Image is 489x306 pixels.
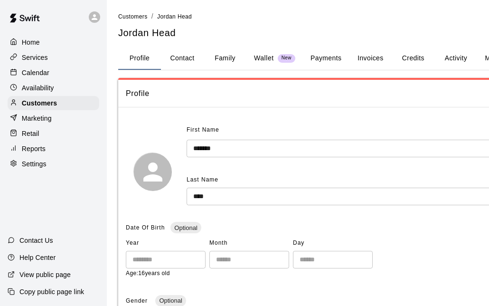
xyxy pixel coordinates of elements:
[22,98,57,108] p: Customers
[303,47,349,70] button: Payments
[118,12,148,20] a: Customers
[187,123,219,138] span: First Name
[126,224,165,231] span: Date Of Birth
[392,47,434,70] button: Credits
[8,50,99,65] a: Services
[204,47,246,70] button: Family
[254,53,274,63] p: Wallet
[293,236,373,251] span: Day
[126,297,150,304] span: Gender
[8,157,99,171] a: Settings
[22,68,49,77] p: Calendar
[170,224,201,231] span: Optional
[19,253,56,262] p: Help Center
[126,270,170,277] span: Age: 16 years old
[278,55,295,61] span: New
[187,176,218,183] span: Last Name
[349,47,392,70] button: Invoices
[161,47,204,70] button: Contact
[8,142,99,156] a: Reports
[8,66,99,80] a: Calendar
[19,236,53,245] p: Contact Us
[8,111,99,125] a: Marketing
[126,236,206,251] span: Year
[22,159,47,169] p: Settings
[8,126,99,141] a: Retail
[22,53,48,62] p: Services
[151,11,153,21] li: /
[22,83,54,93] p: Availability
[118,13,148,20] span: Customers
[19,270,71,279] p: View public page
[8,81,99,95] a: Availability
[8,35,99,49] a: Home
[22,129,39,138] p: Retail
[209,236,289,251] span: Month
[434,47,477,70] button: Activity
[8,96,99,110] a: Customers
[22,144,46,153] p: Reports
[22,38,40,47] p: Home
[19,287,84,296] p: Copy public page link
[155,297,186,304] span: Optional
[22,114,52,123] p: Marketing
[118,47,161,70] button: Profile
[157,13,192,20] span: Jordan Head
